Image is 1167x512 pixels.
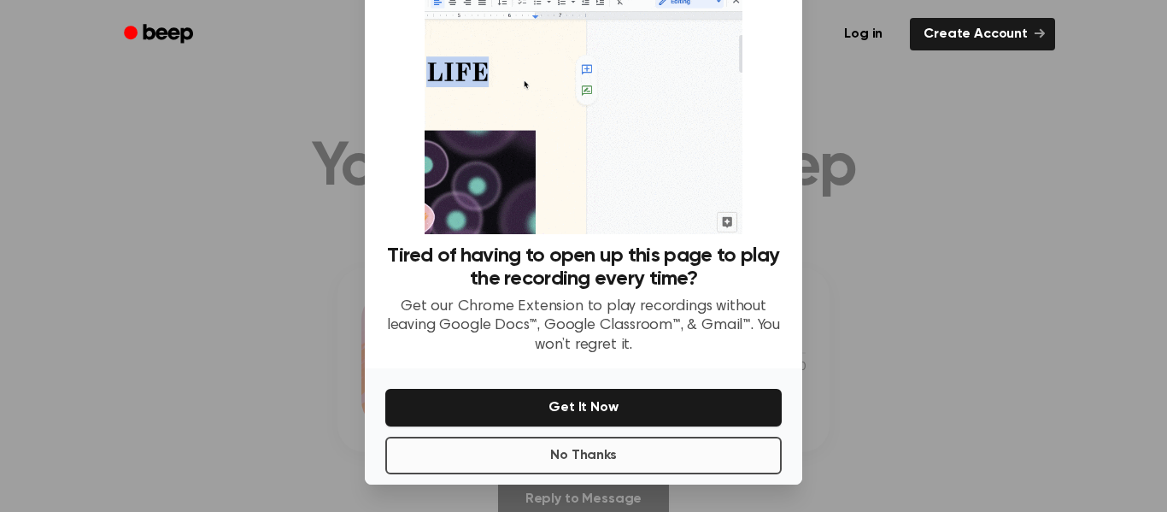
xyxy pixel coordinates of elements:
[827,15,900,54] a: Log in
[112,18,208,51] a: Beep
[385,297,782,356] p: Get our Chrome Extension to play recordings without leaving Google Docs™, Google Classroom™, & Gm...
[385,244,782,291] h3: Tired of having to open up this page to play the recording every time?
[910,18,1055,50] a: Create Account
[385,437,782,474] button: No Thanks
[385,389,782,427] button: Get It Now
